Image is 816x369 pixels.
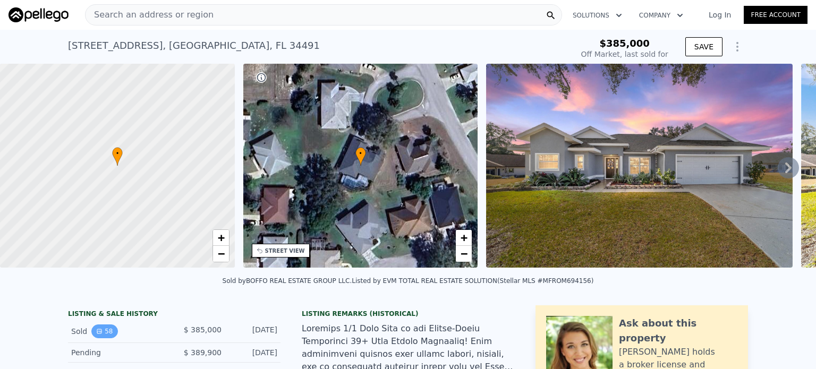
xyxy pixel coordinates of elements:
[744,6,807,24] a: Free Account
[68,310,280,320] div: LISTING & SALE HISTORY
[71,324,166,338] div: Sold
[230,347,277,358] div: [DATE]
[112,147,123,166] div: •
[564,6,631,25] button: Solutions
[696,10,744,20] a: Log In
[223,277,352,285] div: Sold by BOFFO REAL ESTATE GROUP LLC .
[86,8,214,21] span: Search an address or region
[213,230,229,246] a: Zoom in
[230,324,277,338] div: [DATE]
[352,277,593,285] div: Listed by EVM TOTAL REAL ESTATE SOLUTION (Stellar MLS #MFROM694156)
[355,149,366,158] span: •
[727,36,748,57] button: Show Options
[685,37,722,56] button: SAVE
[581,49,668,59] div: Off Market, last sold for
[68,38,320,53] div: [STREET_ADDRESS] , [GEOGRAPHIC_DATA] , FL 34491
[8,7,69,22] img: Pellego
[217,231,224,244] span: +
[631,6,692,25] button: Company
[265,247,305,255] div: STREET VIEW
[456,246,472,262] a: Zoom out
[619,316,737,346] div: Ask about this property
[355,147,366,166] div: •
[91,324,117,338] button: View historical data
[461,247,467,260] span: −
[217,247,224,260] span: −
[599,38,650,49] span: $385,000
[213,246,229,262] a: Zoom out
[486,64,792,268] img: Sale: 40130214 Parcel: 45175429
[112,149,123,158] span: •
[456,230,472,246] a: Zoom in
[184,348,222,357] span: $ 389,900
[302,310,514,318] div: Listing Remarks (Historical)
[71,347,166,358] div: Pending
[461,231,467,244] span: +
[184,325,222,334] span: $ 385,000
